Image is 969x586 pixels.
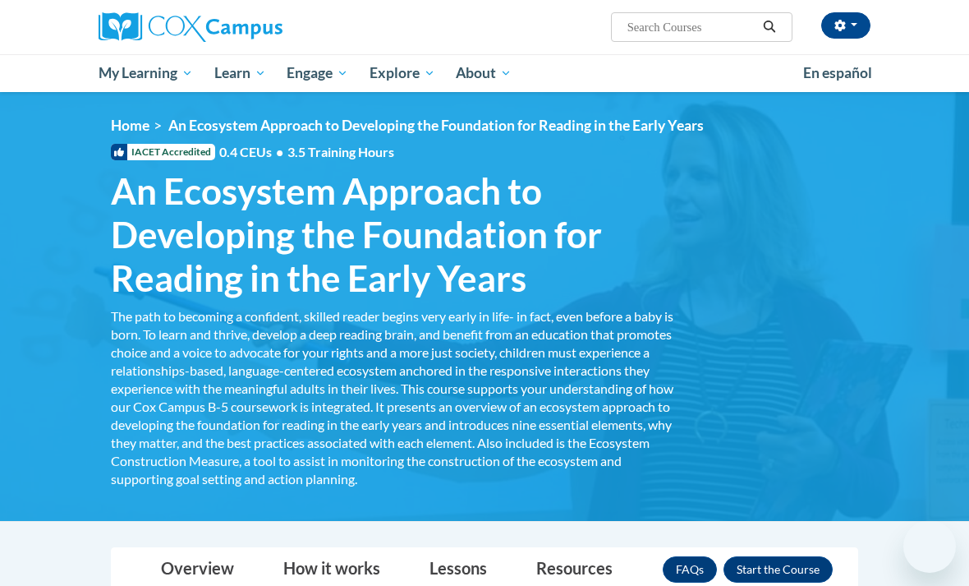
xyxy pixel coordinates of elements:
img: Cox Campus [99,12,282,42]
a: Home [111,117,149,134]
a: Engage [276,54,359,92]
span: Explore [370,63,435,83]
span: • [276,144,283,159]
span: 3.5 Training Hours [287,144,394,159]
a: About [446,54,523,92]
button: Account Settings [821,12,870,39]
a: Explore [359,54,446,92]
a: En español [792,56,883,90]
span: IACET Accredited [111,144,215,160]
span: My Learning [99,63,193,83]
a: My Learning [88,54,204,92]
button: Enroll [723,556,833,583]
div: The path to becoming a confident, skilled reader begins very early in life- in fact, even before ... [111,307,677,488]
span: 0.4 CEUs [219,143,394,161]
span: En español [803,64,872,81]
span: Learn [214,63,266,83]
span: An Ecosystem Approach to Developing the Foundation for Reading in the Early Years [168,117,704,134]
iframe: Button to launch messaging window [903,520,956,573]
div: Main menu [86,54,883,92]
a: Cox Campus [99,12,339,42]
button: Search [757,17,782,37]
a: Learn [204,54,277,92]
a: FAQs [663,556,717,583]
span: Engage [287,63,348,83]
span: An Ecosystem Approach to Developing the Foundation for Reading in the Early Years [111,169,677,299]
input: Search Courses [626,17,757,37]
span: About [456,63,512,83]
